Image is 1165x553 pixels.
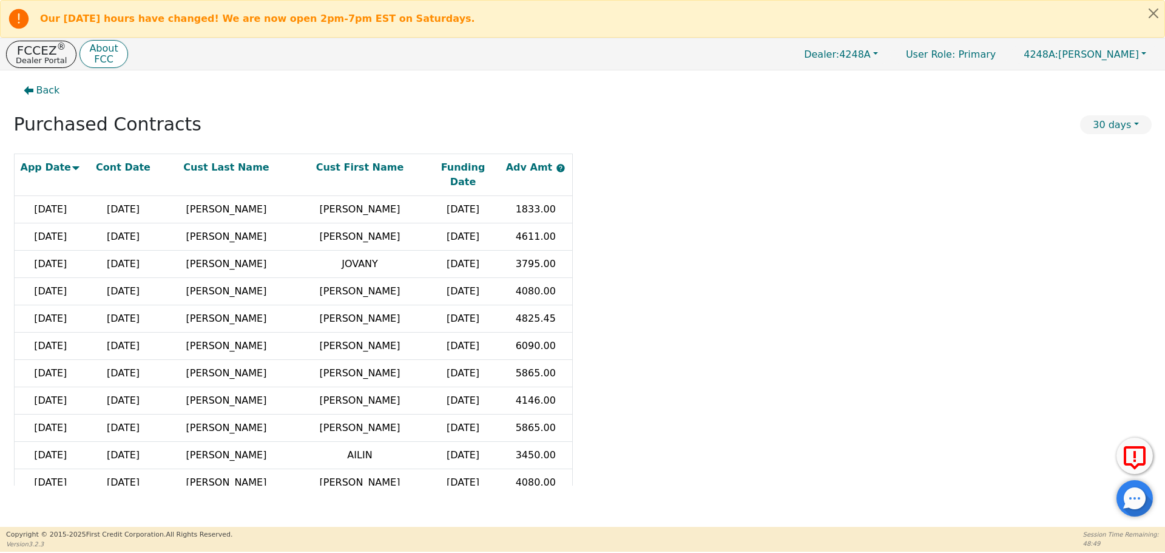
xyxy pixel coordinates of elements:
[14,442,87,469] td: [DATE]
[89,55,118,64] p: FCC
[506,161,556,173] span: Adv Amt
[804,49,871,60] span: 4248A
[499,333,572,360] td: 6090.00
[87,469,160,497] td: [DATE]
[293,469,427,497] td: [PERSON_NAME]
[1083,530,1159,539] p: Session Time Remaining:
[293,442,427,469] td: AILIN
[1024,49,1058,60] span: 4248A:
[14,305,87,333] td: [DATE]
[427,469,499,497] td: [DATE]
[499,442,572,469] td: 3450.00
[499,387,572,415] td: 4146.00
[6,530,232,540] p: Copyright © 2015- 2025 First Credit Corporation.
[499,278,572,305] td: 4080.00
[160,305,293,333] td: [PERSON_NAME]
[427,223,499,251] td: [DATE]
[14,76,70,104] button: Back
[14,223,87,251] td: [DATE]
[79,40,127,69] button: AboutFCC
[427,442,499,469] td: [DATE]
[791,45,891,64] button: Dealer:4248A
[293,196,427,223] td: [PERSON_NAME]
[293,251,427,278] td: JOVANY
[1024,49,1139,60] span: [PERSON_NAME]
[894,42,1008,66] p: Primary
[293,360,427,387] td: [PERSON_NAME]
[427,333,499,360] td: [DATE]
[427,415,499,442] td: [DATE]
[14,415,87,442] td: [DATE]
[804,49,839,60] span: Dealer:
[166,531,232,538] span: All Rights Reserved.
[499,251,572,278] td: 3795.00
[499,196,572,223] td: 1833.00
[14,360,87,387] td: [DATE]
[427,360,499,387] td: [DATE]
[293,415,427,442] td: [PERSON_NAME]
[499,469,572,497] td: 4080.00
[427,251,499,278] td: [DATE]
[6,540,232,549] p: Version 3.2.3
[1011,45,1159,64] button: 4248A:[PERSON_NAME]
[293,387,427,415] td: [PERSON_NAME]
[14,278,87,305] td: [DATE]
[160,442,293,469] td: [PERSON_NAME]
[87,442,160,469] td: [DATE]
[427,305,499,333] td: [DATE]
[906,49,955,60] span: User Role :
[293,305,427,333] td: [PERSON_NAME]
[40,13,475,24] b: Our [DATE] hours have changed! We are now open 2pm-7pm EST on Saturdays.
[14,333,87,360] td: [DATE]
[87,333,160,360] td: [DATE]
[160,196,293,223] td: [PERSON_NAME]
[160,360,293,387] td: [PERSON_NAME]
[1083,539,1159,548] p: 48:49
[894,42,1008,66] a: User Role: Primary
[1143,1,1164,25] button: Close alert
[160,415,293,442] td: [PERSON_NAME]
[499,305,572,333] td: 4825.45
[160,469,293,497] td: [PERSON_NAME]
[1116,438,1153,474] button: Report Error to FCC
[430,160,496,189] div: Funding Date
[14,469,87,497] td: [DATE]
[499,360,572,387] td: 5865.00
[1080,115,1151,134] button: 30 days
[57,41,66,52] sup: ®
[87,196,160,223] td: [DATE]
[293,333,427,360] td: [PERSON_NAME]
[16,56,67,64] p: Dealer Portal
[90,160,157,175] div: Cont Date
[16,44,67,56] p: FCCEZ
[499,415,572,442] td: 5865.00
[87,251,160,278] td: [DATE]
[18,160,84,175] div: App Date
[87,305,160,333] td: [DATE]
[14,196,87,223] td: [DATE]
[87,387,160,415] td: [DATE]
[427,278,499,305] td: [DATE]
[87,360,160,387] td: [DATE]
[89,44,118,53] p: About
[87,223,160,251] td: [DATE]
[36,83,60,98] span: Back
[14,114,1072,135] h2: Purchased Contracts
[427,196,499,223] td: [DATE]
[160,387,293,415] td: [PERSON_NAME]
[160,278,293,305] td: [PERSON_NAME]
[6,41,76,68] button: FCCEZ®Dealer Portal
[499,223,572,251] td: 4611.00
[427,387,499,415] td: [DATE]
[293,223,427,251] td: [PERSON_NAME]
[14,387,87,415] td: [DATE]
[160,251,293,278] td: [PERSON_NAME]
[296,160,424,175] div: Cust First Name
[160,333,293,360] td: [PERSON_NAME]
[160,223,293,251] td: [PERSON_NAME]
[163,160,290,175] div: Cust Last Name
